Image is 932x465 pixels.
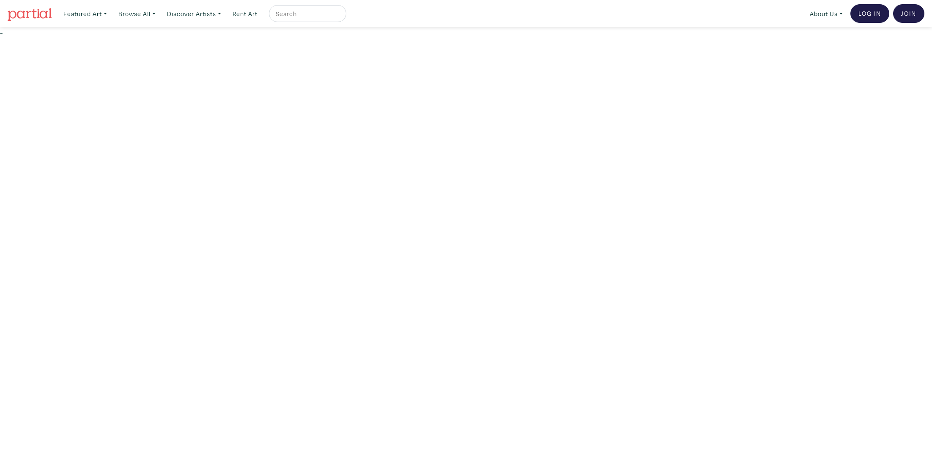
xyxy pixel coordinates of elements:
a: Discover Artists [163,5,225,22]
a: Log In [850,4,889,23]
a: Join [893,4,924,23]
input: Search [275,8,338,19]
a: About Us [806,5,847,22]
a: Featured Art [60,5,111,22]
a: Rent Art [229,5,261,22]
a: Browse All [115,5,159,22]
